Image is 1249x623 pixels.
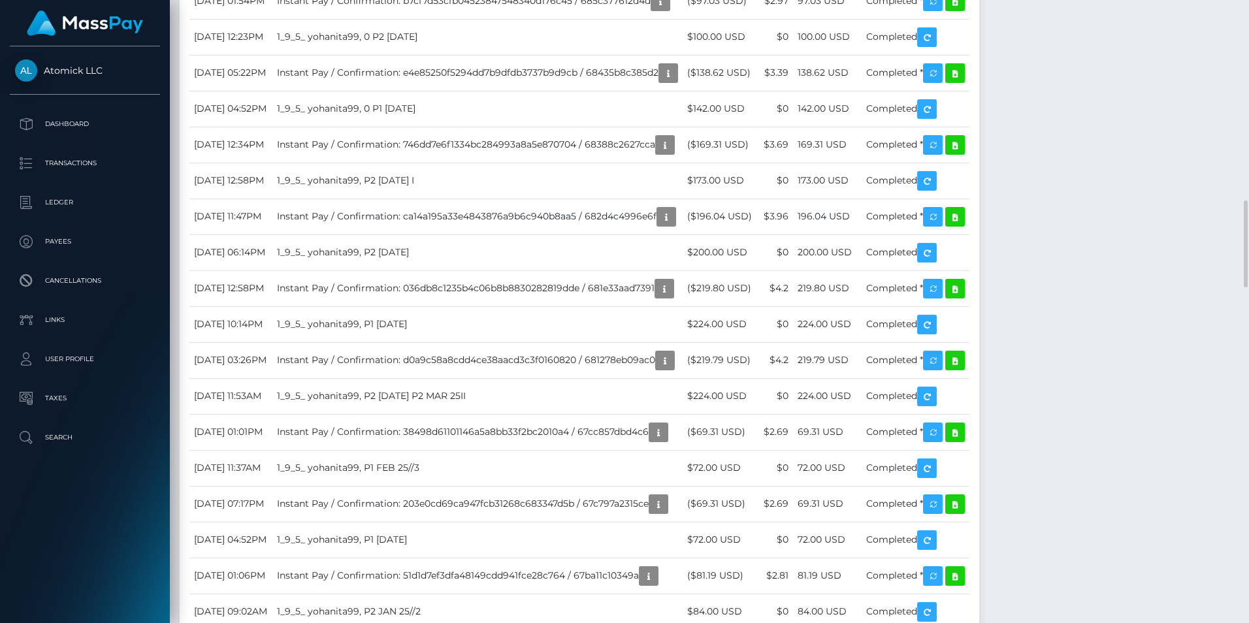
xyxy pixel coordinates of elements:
[272,55,683,91] td: Instant Pay / Confirmation: e4e85250f5294dd7b9dfdb3737b9d9cb / 68435b8c385d2
[272,522,683,558] td: 1_9_5_ yohanita99, P1 [DATE]
[272,306,683,342] td: 1_9_5_ yohanita99, P1 [DATE]
[758,306,793,342] td: $0
[758,342,793,378] td: $4.2
[862,486,969,522] td: Completed *
[683,127,758,163] td: ($169.31 USD)
[189,486,272,522] td: [DATE] 07:17PM
[793,522,862,558] td: 72.00 USD
[793,234,862,270] td: 200.00 USD
[189,378,272,414] td: [DATE] 11:53AM
[189,342,272,378] td: [DATE] 03:26PM
[189,199,272,234] td: [DATE] 11:47PM
[15,349,155,369] p: User Profile
[272,450,683,486] td: 1_9_5_ yohanita99, P1 FEB 25//3
[189,19,272,55] td: [DATE] 12:23PM
[793,163,862,199] td: 173.00 USD
[10,421,160,454] a: Search
[793,378,862,414] td: 224.00 USD
[10,108,160,140] a: Dashboard
[862,414,969,450] td: Completed *
[758,450,793,486] td: $0
[758,55,793,91] td: $3.39
[683,270,758,306] td: ($219.80 USD)
[683,378,758,414] td: $224.00 USD
[758,127,793,163] td: $3.69
[15,310,155,330] p: Links
[15,153,155,173] p: Transactions
[272,270,683,306] td: Instant Pay / Confirmation: 036db8c1235b4c06b8b8830282819dde / 681e33aad7391
[793,558,862,594] td: 81.19 USD
[793,127,862,163] td: 169.31 USD
[15,271,155,291] p: Cancellations
[793,55,862,91] td: 138.62 USD
[758,163,793,199] td: $0
[683,486,758,522] td: ($69.31 USD)
[189,127,272,163] td: [DATE] 12:34PM
[862,450,969,486] td: Completed
[793,91,862,127] td: 142.00 USD
[862,342,969,378] td: Completed *
[683,306,758,342] td: $224.00 USD
[758,234,793,270] td: $0
[862,55,969,91] td: Completed *
[862,378,969,414] td: Completed
[758,378,793,414] td: $0
[272,19,683,55] td: 1_9_5_ yohanita99, 0 P2 [DATE]
[862,163,969,199] td: Completed
[862,234,969,270] td: Completed
[189,91,272,127] td: [DATE] 04:52PM
[27,10,143,36] img: MassPay Logo
[189,234,272,270] td: [DATE] 06:14PM
[683,234,758,270] td: $200.00 USD
[272,199,683,234] td: Instant Pay / Confirmation: ca14a195a33e4843876a9b6c940b8aa5 / 682d4c4996e6f
[189,414,272,450] td: [DATE] 01:01PM
[10,65,160,76] span: Atomick LLC
[862,270,969,306] td: Completed *
[10,147,160,180] a: Transactions
[793,486,862,522] td: 69.31 USD
[793,306,862,342] td: 224.00 USD
[683,163,758,199] td: $173.00 USD
[15,59,37,82] img: Atomick LLC
[189,558,272,594] td: [DATE] 01:06PM
[683,342,758,378] td: ($219.79 USD)
[272,163,683,199] td: 1_9_5_ yohanita99, P2 [DATE] I
[862,19,969,55] td: Completed
[15,193,155,212] p: Ledger
[189,306,272,342] td: [DATE] 10:14PM
[758,19,793,55] td: $0
[272,486,683,522] td: Instant Pay / Confirmation: 203e0cd69ca947fcb31268c683347d5b / 67c797a2315ce
[758,558,793,594] td: $2.81
[15,428,155,447] p: Search
[683,55,758,91] td: ($138.62 USD)
[758,522,793,558] td: $0
[793,342,862,378] td: 219.79 USD
[683,91,758,127] td: $142.00 USD
[862,199,969,234] td: Completed *
[862,522,969,558] td: Completed
[10,264,160,297] a: Cancellations
[683,450,758,486] td: $72.00 USD
[189,270,272,306] td: [DATE] 12:58PM
[758,91,793,127] td: $0
[793,199,862,234] td: 196.04 USD
[15,232,155,251] p: Payees
[189,450,272,486] td: [DATE] 11:37AM
[272,91,683,127] td: 1_9_5_ yohanita99, 0 P1 [DATE]
[15,389,155,408] p: Taxes
[758,414,793,450] td: $2.69
[793,19,862,55] td: 100.00 USD
[189,55,272,91] td: [DATE] 05:22PM
[862,558,969,594] td: Completed *
[683,522,758,558] td: $72.00 USD
[758,199,793,234] td: $3.96
[10,343,160,375] a: User Profile
[272,127,683,163] td: Instant Pay / Confirmation: 746dd7e6f1334bc284993a8a5e870704 / 68388c2627cca
[272,234,683,270] td: 1_9_5_ yohanita99, P2 [DATE]
[189,522,272,558] td: [DATE] 04:52PM
[15,114,155,134] p: Dashboard
[272,414,683,450] td: Instant Pay / Confirmation: 38498d61101146a5a8bb33f2bc2010a4 / 67cc857dbd4c6
[272,558,683,594] td: Instant Pay / Confirmation: 51d1d7ef3dfa48149cdd941fce28c764 / 67ba11c10349a
[758,486,793,522] td: $2.69
[683,199,758,234] td: ($196.04 USD)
